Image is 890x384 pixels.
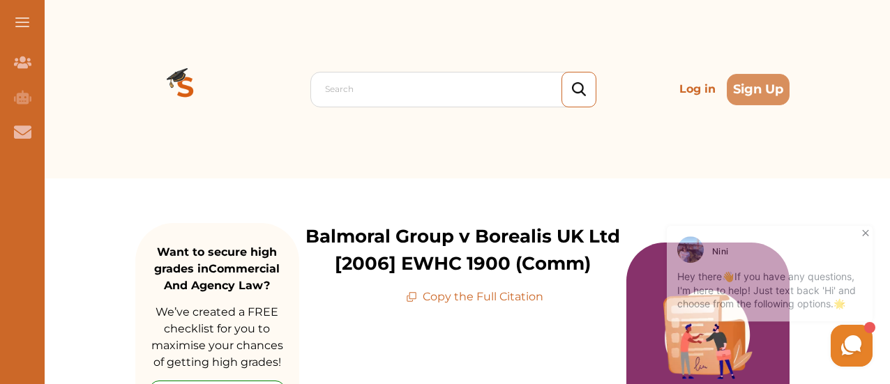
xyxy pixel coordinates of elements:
img: search_icon [572,82,586,97]
iframe: HelpCrunch [555,219,876,370]
button: Sign Up [727,74,790,105]
p: Balmoral Group v Borealis UK Ltd [2006] EWHC 1900 (Comm) [299,223,626,277]
p: Log in [674,75,721,103]
img: Logo [135,39,236,139]
strong: Want to secure high grades in Commercial And Agency Law ? [154,245,280,292]
span: We’ve created a FREE checklist for you to maximise your chances of getting high grades! [151,305,283,369]
p: Copy the Full Citation [406,289,543,305]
